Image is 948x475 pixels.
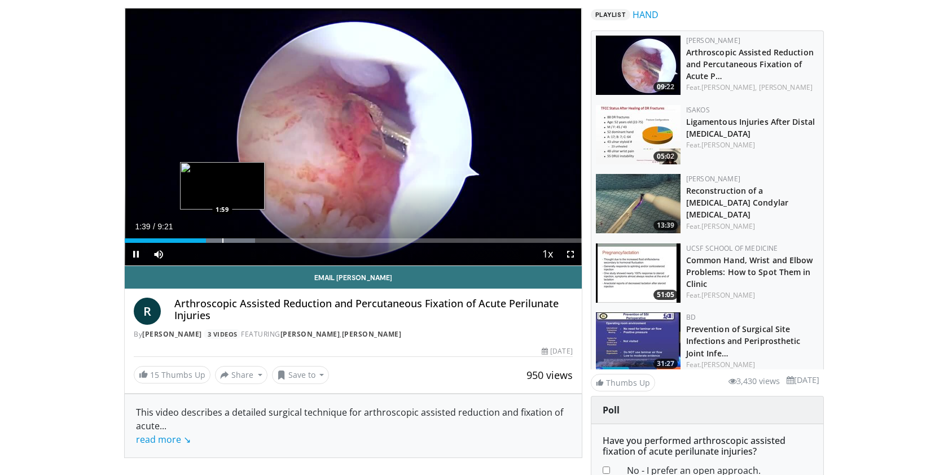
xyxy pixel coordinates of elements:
[153,222,155,231] span: /
[596,36,681,95] a: 09:22
[633,8,659,21] a: HAND
[135,222,150,231] span: 1:39
[142,329,202,339] a: [PERSON_NAME]
[603,435,812,457] h6: Have you performed arthroscopic assisted fixation of acute perilunate injuries?
[701,82,757,92] a: [PERSON_NAME],
[653,359,678,369] span: 31:27
[204,329,241,339] a: 3 Videos
[686,36,740,45] a: [PERSON_NAME]
[559,243,582,265] button: Fullscreen
[701,221,755,231] a: [PERSON_NAME]
[125,266,582,289] a: Email [PERSON_NAME]
[596,105,681,164] a: 05:02
[596,174,681,233] img: ccd8d5ac-0d55-4410-9b8b-3feb3786c166.150x105_q85_crop-smart_upscale.jpg
[686,82,819,93] div: Feat.
[596,36,681,95] img: 983833de-b147-4a85-9417-e2b5e3f89f4e.150x105_q85_crop-smart_upscale.jpg
[686,290,819,300] div: Feat.
[596,243,681,303] a: 51:05
[526,368,573,382] span: 950 views
[728,375,780,387] li: 3,430 views
[125,8,582,266] video-js: Video Player
[653,290,678,300] span: 51:05
[596,174,681,233] a: 13:39
[701,140,755,150] a: [PERSON_NAME]
[542,346,572,356] div: [DATE]
[686,243,778,253] a: UCSF School of Medicine
[150,369,159,380] span: 15
[180,162,265,210] img: image.jpeg
[686,185,788,220] a: Reconstruction of a [MEDICAL_DATA] Condylar [MEDICAL_DATA]
[686,360,819,370] div: Feat.
[147,243,170,265] button: Mute
[686,221,819,232] div: Feat.
[603,404,620,416] strong: Poll
[686,116,815,139] a: Ligamentous Injuries After Distal [MEDICAL_DATA]
[686,312,696,322] a: BD
[591,374,655,391] a: Thumbs Up
[125,243,147,265] button: Pause
[686,140,819,150] div: Feat.
[701,290,755,300] a: [PERSON_NAME]
[280,329,340,339] a: [PERSON_NAME]
[342,329,402,339] a: [PERSON_NAME]
[157,222,173,231] span: 9:21
[134,298,161,325] a: R
[134,329,573,339] div: By FEATURING ,
[686,174,740,184] a: [PERSON_NAME]
[686,105,710,115] a: ISAKOS
[136,420,191,446] span: ...
[134,366,210,384] a: 15 Thumbs Up
[787,374,819,386] li: [DATE]
[215,366,267,384] button: Share
[759,82,813,92] a: [PERSON_NAME]
[136,406,570,446] div: This video describes a detailed surgical technique for arthroscopic assisted reduction and fixati...
[125,238,582,243] div: Progress Bar
[174,298,573,322] h4: Arthroscopic Assisted Reduction and Percutaneous Fixation of Acute Perilunate Injuries
[686,324,801,358] a: Prevention of Surgical Site Infections and Periprosthetic Joint Infe…
[653,82,678,92] span: 09:22
[686,47,814,81] a: Arthroscopic Assisted Reduction and Percutaneous Fixation of Acute P…
[272,366,330,384] button: Save to
[653,151,678,162] span: 05:02
[136,433,191,446] a: read more ↘
[596,312,681,372] img: bdb02266-35f1-4bde-b55c-158a878fcef6.150x105_q85_crop-smart_upscale.jpg
[596,243,681,303] img: 8a80b912-e7da-4adf-b05d-424f1ac09a1c.150x105_q85_crop-smart_upscale.jpg
[537,243,559,265] button: Playback Rate
[686,255,813,289] a: Common Hand, Wrist and Elbow Problems: How to Spot Them in Clinic
[701,360,755,369] a: [PERSON_NAME]
[591,9,630,20] span: Playlist
[596,105,681,164] img: cfb8d794-21a3-4d6e-ac01-858606671b71.150x105_q85_crop-smart_upscale.jpg
[596,312,681,372] a: 31:27
[653,220,678,230] span: 13:39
